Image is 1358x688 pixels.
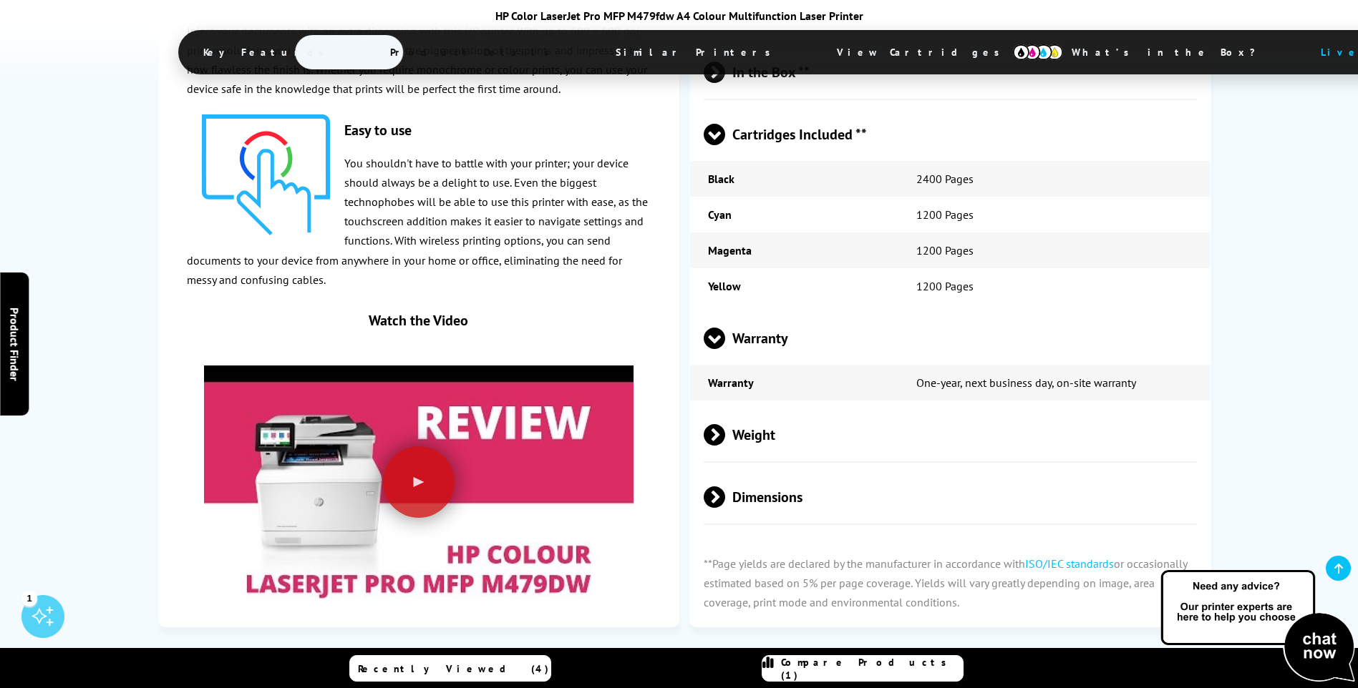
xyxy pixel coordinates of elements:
span: Similar Printers [594,35,800,69]
span: Compare Products (1) [781,656,963,682]
span: View Cartridges [815,34,1034,71]
div: 1 [21,590,37,606]
span: Product Details [369,35,578,69]
img: Open Live Chat window [1158,568,1358,685]
img: cmyk-icon.svg [1013,44,1063,60]
td: Cyan [690,197,898,232]
td: Warranty [690,365,898,400]
span: Recently Viewed (4) [358,662,549,675]
td: 1200 Pages [898,197,1211,232]
span: What’s in the Box? [1050,35,1291,69]
span: Key Features [182,35,353,69]
div: Watch the Video [204,311,634,330]
span: Cartridges Included ** [704,107,1198,161]
a: Compare Products (1) [762,655,964,682]
h3: Easy to use [187,121,651,139]
td: 2400 Pages [898,161,1211,197]
span: Product Finder [7,308,21,381]
td: Magenta [690,232,898,268]
a: Recently Viewed (4) [349,655,551,682]
p: **Page yields are declared by the manufacturer in accordance with or occasionally estimated based... [689,540,1211,627]
span: Dimensions [704,470,1198,524]
img: Play [204,342,634,664]
img: HP-M477-TouchScreen-Icon-180.jpg [187,99,344,250]
td: Black [690,161,898,197]
p: You shouldn't have to battle with your printer; your device should always be a delight to use. Ev... [187,154,651,290]
div: HP Color LaserJet Pro MFP M479fdw A4 Colour Multifunction Laser Printer [178,9,1180,23]
td: 1200 Pages [898,268,1211,304]
a: ISO/IEC standards [1025,556,1114,571]
td: 1200 Pages [898,232,1211,268]
span: Warranty [704,311,1198,365]
td: One-year, next business day, on-site warranty [898,365,1211,400]
td: Yellow [690,268,898,304]
span: Weight [704,408,1198,461]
